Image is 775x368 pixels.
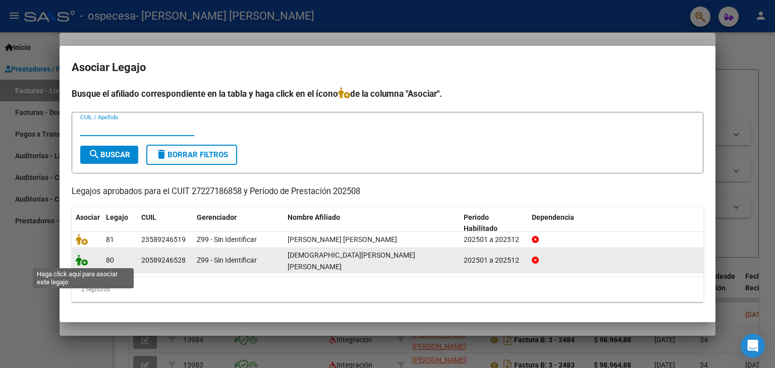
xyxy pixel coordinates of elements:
mat-icon: delete [155,148,168,160]
datatable-header-cell: Legajo [102,207,137,240]
span: Borrar Filtros [155,150,228,159]
div: 20589246528 [141,255,186,266]
div: 2 registros [72,277,703,302]
span: Gerenciador [197,213,237,221]
button: Borrar Filtros [146,145,237,165]
span: Asociar [76,213,100,221]
div: 202501 a 202512 [464,234,524,246]
datatable-header-cell: Periodo Habilitado [460,207,528,240]
datatable-header-cell: Dependencia [528,207,704,240]
h2: Asociar Legajo [72,58,703,77]
h4: Busque el afiliado correspondiente en la tabla y haga click en el ícono de la columna "Asociar". [72,87,703,100]
div: 23589246519 [141,234,186,246]
span: Periodo Habilitado [464,213,497,233]
span: Dependencia [532,213,574,221]
span: CUIL [141,213,156,221]
span: 80 [106,256,114,264]
span: NAVARRO LAUREANO EMANUEL [288,251,415,271]
span: Legajo [106,213,128,221]
div: Open Intercom Messenger [741,334,765,358]
datatable-header-cell: CUIL [137,207,193,240]
span: Z99 - Sin Identificar [197,235,257,243]
span: 81 [106,235,114,243]
datatable-header-cell: Gerenciador [193,207,284,240]
p: Legajos aprobados para el CUIT 27227186858 y Período de Prestación 202508 [72,186,703,198]
span: Nombre Afiliado [288,213,340,221]
span: Buscar [88,150,130,159]
span: Z99 - Sin Identificar [197,256,257,264]
datatable-header-cell: Nombre Afiliado [284,207,460,240]
mat-icon: search [88,148,100,160]
span: NAVARRO SANTIAGO DANIEL [288,235,397,243]
datatable-header-cell: Asociar [72,207,102,240]
button: Buscar [80,146,138,164]
div: 202501 a 202512 [464,255,524,266]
